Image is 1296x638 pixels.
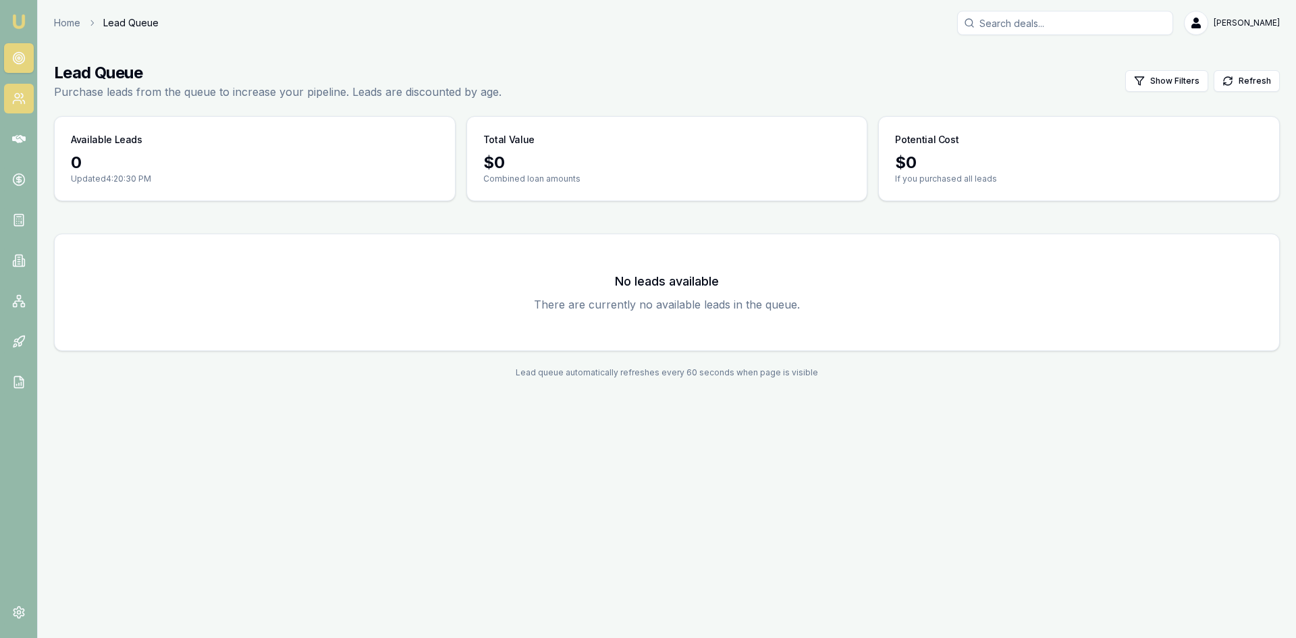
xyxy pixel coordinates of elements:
div: Lead queue automatically refreshes every 60 seconds when page is visible [54,367,1280,378]
p: Updated 4:20:30 PM [71,174,439,184]
h3: Available Leads [71,133,142,147]
p: Purchase leads from the queue to increase your pipeline. Leads are discounted by age. [54,84,502,100]
input: Search deals [957,11,1173,35]
h3: Potential Cost [895,133,959,147]
nav: breadcrumb [54,16,159,30]
h3: No leads available [71,272,1263,291]
h1: Lead Queue [54,62,502,84]
p: There are currently no available leads in the queue. [71,296,1263,313]
button: Show Filters [1125,70,1208,92]
h3: Total Value [483,133,535,147]
a: Home [54,16,80,30]
div: $ 0 [483,152,851,174]
span: [PERSON_NAME] [1214,18,1280,28]
button: Refresh [1214,70,1280,92]
p: Combined loan amounts [483,174,851,184]
span: Lead Queue [103,16,159,30]
div: 0 [71,152,439,174]
p: If you purchased all leads [895,174,1263,184]
div: $ 0 [895,152,1263,174]
img: emu-icon-u.png [11,14,27,30]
